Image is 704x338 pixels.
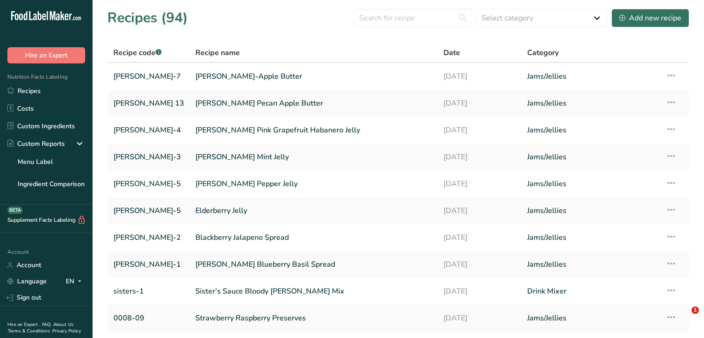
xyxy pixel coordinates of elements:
[443,47,460,58] span: Date
[113,228,184,247] a: [PERSON_NAME]-2
[7,321,74,334] a: About Us .
[619,13,681,24] div: Add new recipe
[443,308,516,328] a: [DATE]
[443,282,516,301] a: [DATE]
[66,276,85,287] div: EN
[8,328,52,334] a: Terms & Conditions .
[443,147,516,167] a: [DATE]
[113,282,184,301] a: sisters-1
[195,255,432,274] a: [PERSON_NAME] Blueberry Basil Spread
[195,47,240,58] span: Recipe name
[7,47,85,63] button: Hire an Expert
[195,94,432,113] a: [PERSON_NAME] Pecan Apple Butter
[42,321,53,328] a: FAQ .
[527,94,654,113] a: Jams/Jellies
[443,120,516,140] a: [DATE]
[113,67,184,86] a: [PERSON_NAME]-7
[527,201,654,220] a: Jams/Jellies
[443,67,516,86] a: [DATE]
[113,120,184,140] a: [PERSON_NAME]-4
[195,67,432,86] a: [PERSON_NAME]-Apple Butter
[527,147,654,167] a: Jams/Jellies
[443,201,516,220] a: [DATE]
[52,328,81,334] a: Privacy Policy
[611,9,689,27] button: Add new recipe
[113,48,162,58] span: Recipe code
[673,307,695,329] iframe: Intercom live chat
[354,9,472,27] input: Search for recipe
[113,201,184,220] a: [PERSON_NAME]-5
[195,228,432,247] a: Blackberry Jalapeno Spread
[113,255,184,274] a: [PERSON_NAME]-1
[527,47,559,58] span: Category
[527,228,654,247] a: Jams/Jellies
[113,147,184,167] a: [PERSON_NAME]-3
[7,321,40,328] a: Hire an Expert .
[527,282,654,301] a: Drink Mixer
[113,308,184,328] a: 0008-09
[527,67,654,86] a: Jams/Jellies
[527,308,654,328] a: Jams/Jellies
[443,255,516,274] a: [DATE]
[113,174,184,194] a: [PERSON_NAME]-5
[195,147,432,167] a: [PERSON_NAME] Mint Jelly
[113,94,184,113] a: [PERSON_NAME] 13
[7,207,23,214] div: BETA
[443,228,516,247] a: [DATE]
[443,174,516,194] a: [DATE]
[7,139,65,149] div: Custom Reports
[195,201,432,220] a: Elderberry Jelly
[195,174,432,194] a: [PERSON_NAME] Pepper Jelly
[527,174,654,194] a: Jams/Jellies
[527,255,654,274] a: Jams/Jellies
[107,7,188,28] h1: Recipes (94)
[527,120,654,140] a: Jams/Jellies
[195,120,432,140] a: [PERSON_NAME] Pink Grapefruit Habanero Jelly
[7,273,47,289] a: Language
[692,307,699,314] span: 1
[443,94,516,113] a: [DATE]
[195,308,432,328] a: Strawberry Raspberry Preserves
[195,282,432,301] a: Sister's Sauce Bloody [PERSON_NAME] Mix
